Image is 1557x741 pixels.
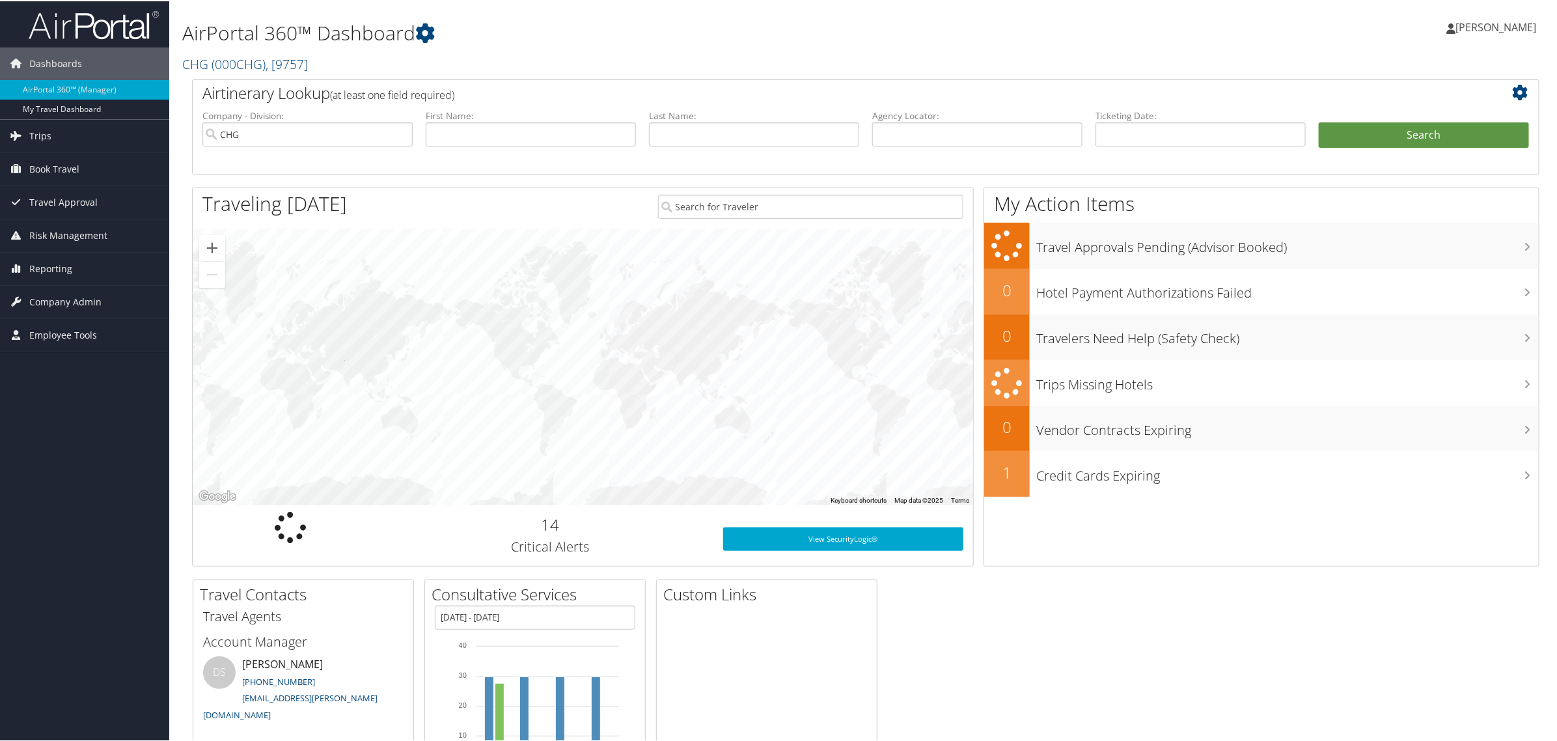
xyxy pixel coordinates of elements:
a: [PERSON_NAME] [1446,7,1549,46]
h2: 0 [984,278,1030,300]
img: airportal-logo.png [29,8,159,39]
tspan: 10 [459,730,467,738]
span: Employee Tools [29,318,97,350]
input: Search for Traveler [658,193,964,217]
label: First Name: [426,108,636,121]
label: Company - Division: [202,108,413,121]
span: [PERSON_NAME] [1455,19,1536,33]
a: Trips Missing Hotels [984,359,1539,405]
h2: 0 [984,324,1030,346]
button: Search [1319,121,1529,147]
a: Travel Approvals Pending (Advisor Booked) [984,221,1539,268]
span: Map data ©2025 [894,496,943,503]
h2: Airtinerary Lookup [202,81,1417,103]
h1: My Action Items [984,189,1539,216]
h2: Consultative Services [432,582,645,604]
a: 0Travelers Need Help (Safety Check) [984,313,1539,359]
h3: Credit Cards Expiring [1036,459,1539,484]
a: CHG [182,54,308,72]
h2: Custom Links [663,582,877,604]
a: [EMAIL_ADDRESS][PERSON_NAME][DOMAIN_NAME] [203,691,378,720]
span: Company Admin [29,285,102,317]
tspan: 20 [459,700,467,708]
h2: 0 [984,415,1030,437]
h3: Hotel Payment Authorizations Failed [1036,276,1539,301]
a: Open this area in Google Maps (opens a new window) [196,487,239,504]
a: 0Vendor Contracts Expiring [984,404,1539,450]
a: 0Hotel Payment Authorizations Failed [984,268,1539,313]
h1: AirPortal 360™ Dashboard [182,18,1094,46]
tspan: 30 [459,670,467,678]
label: Ticketing Date: [1095,108,1306,121]
a: View SecurityLogic® [723,526,964,550]
button: Zoom in [199,234,225,260]
h2: Travel Contacts [200,582,413,604]
tspan: 40 [459,640,467,648]
h2: 14 [398,512,704,535]
h3: Trips Missing Hotels [1036,368,1539,393]
span: (at least one field required) [330,87,454,101]
a: [PHONE_NUMBER] [242,675,315,686]
img: Google [196,487,239,504]
button: Keyboard shortcuts [831,495,887,504]
span: Trips [29,119,51,151]
h2: 1 [984,460,1030,482]
span: Reporting [29,251,72,284]
h3: Vendor Contracts Expiring [1036,413,1539,438]
span: ( 000CHG ) [212,54,266,72]
h3: Account Manager [203,632,404,650]
span: Dashboards [29,46,82,79]
span: Risk Management [29,218,107,251]
label: Last Name: [649,108,859,121]
h3: Travel Agents [203,606,404,624]
h3: Critical Alerts [398,537,704,555]
label: Agency Locator: [872,108,1082,121]
h3: Travel Approvals Pending (Advisor Booked) [1036,231,1539,255]
span: Book Travel [29,152,79,184]
h1: Traveling [DATE] [202,189,347,216]
a: 1Credit Cards Expiring [984,450,1539,496]
li: [PERSON_NAME] [197,655,410,725]
span: , [ 9757 ] [266,54,308,72]
div: DS [203,655,236,688]
a: Terms (opens in new tab) [951,496,969,503]
button: Zoom out [199,260,225,287]
span: Travel Approval [29,185,98,217]
h3: Travelers Need Help (Safety Check) [1036,322,1539,346]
